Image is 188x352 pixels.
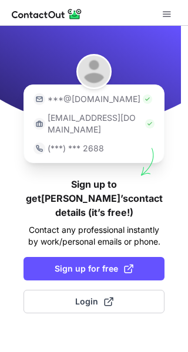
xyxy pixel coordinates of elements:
[23,224,164,248] p: Contact any professional instantly by work/personal emails or phone.
[33,143,45,154] img: https://contactout.com/extension/app/static/media/login-phone-icon.bacfcb865e29de816d437549d7f4cb...
[75,296,113,307] span: Login
[76,54,112,89] img: Giorgia Paolini
[23,257,164,280] button: Sign up for free
[143,94,152,104] img: Check Icon
[33,118,45,130] img: https://contactout.com/extension/app/static/media/login-work-icon.638a5007170bc45168077fde17b29a1...
[23,177,164,219] h1: Sign up to get [PERSON_NAME]’s contact details (it’s free!)
[48,93,140,105] p: ***@[DOMAIN_NAME]
[23,290,164,313] button: Login
[33,93,45,105] img: https://contactout.com/extension/app/static/media/login-email-icon.f64bce713bb5cd1896fef81aa7b14a...
[55,263,133,275] span: Sign up for free
[48,112,143,136] p: [EMAIL_ADDRESS][DOMAIN_NAME]
[145,119,155,128] img: Check Icon
[12,7,82,21] img: ContactOut v5.3.10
